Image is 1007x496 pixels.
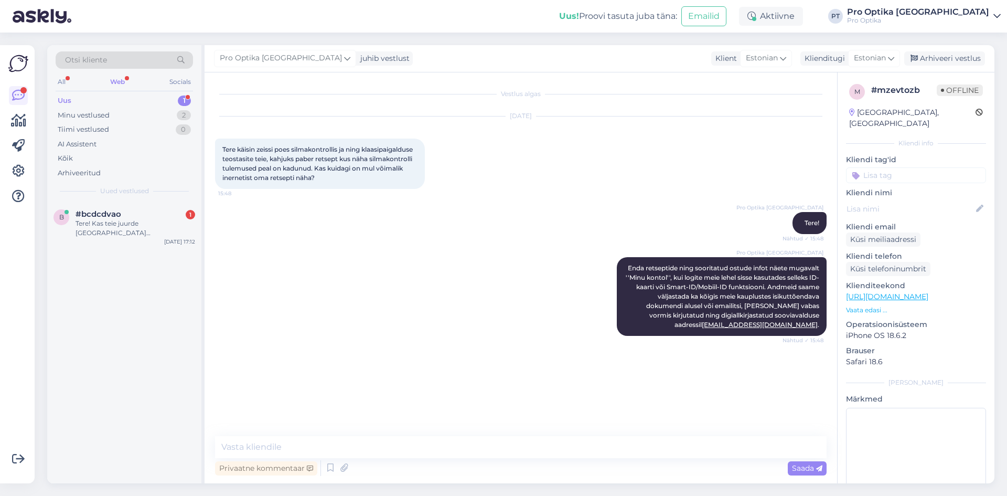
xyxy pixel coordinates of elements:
span: b [59,213,64,221]
p: Safari 18.6 [846,356,986,367]
div: 2 [177,110,191,121]
span: Pro Optika [GEOGRAPHIC_DATA] [736,249,823,257]
div: 1 [186,210,195,219]
div: All [56,75,68,89]
div: Tere! Kas teie juurde [GEOGRAPHIC_DATA] nägemiskontrolli tulles saab läätse- ja prilliretsepti mõ... [76,219,195,238]
span: m [854,88,860,96]
span: Tere! [805,219,819,227]
a: Pro Optika [GEOGRAPHIC_DATA]Pro Optika [847,8,1001,25]
p: Kliendi tag'id [846,154,986,165]
span: Pro Optika [GEOGRAPHIC_DATA] [736,204,823,212]
div: Proovi tasuta juba täna: [559,10,677,23]
div: Pro Optika [847,16,989,25]
div: 0 [176,124,191,135]
div: Web [108,75,127,89]
span: Uued vestlused [100,186,149,196]
div: 1 [178,96,191,106]
span: Saada [792,463,822,473]
span: Estonian [746,52,778,64]
div: Kliendi info [846,139,986,148]
div: AI Assistent [58,139,97,150]
p: Vaata edasi ... [846,305,986,315]
div: [GEOGRAPHIC_DATA], [GEOGRAPHIC_DATA] [849,107,976,129]
div: [DATE] [215,111,827,121]
input: Lisa nimi [847,203,974,215]
span: #bcdcdvao [76,209,121,219]
div: Socials [167,75,193,89]
div: PT [828,9,843,24]
div: Pro Optika [GEOGRAPHIC_DATA] [847,8,989,16]
span: Enda retseptide ning sooritatud ostude infot näete mugavalt ''Minu kontol'', kui logite meie lehe... [626,264,821,329]
span: Otsi kliente [65,55,107,66]
div: juhib vestlust [356,53,410,64]
p: Märkmed [846,394,986,405]
a: [EMAIL_ADDRESS][DOMAIN_NAME] [702,321,818,329]
span: Pro Optika [GEOGRAPHIC_DATA] [220,52,342,64]
div: Minu vestlused [58,110,110,121]
input: Lisa tag [846,167,986,183]
p: Brauser [846,345,986,356]
div: Uus [58,96,71,106]
div: Aktiivne [739,7,803,26]
div: Vestlus algas [215,89,827,99]
div: [PERSON_NAME] [846,378,986,387]
span: Offline [937,85,983,96]
p: iPhone OS 18.6.2 [846,330,986,341]
div: Klient [711,53,737,64]
span: 15:48 [218,189,258,197]
p: Operatsioonisüsteem [846,319,986,330]
span: Nähtud ✓ 15:48 [783,336,823,344]
div: Klienditugi [800,53,845,64]
div: Kõik [58,153,73,164]
div: Küsi meiliaadressi [846,233,920,247]
div: # mzevtozb [871,84,937,97]
div: [DATE] 17:12 [164,238,195,246]
div: Tiimi vestlused [58,124,109,135]
img: Askly Logo [8,54,28,73]
span: Nähtud ✓ 15:48 [783,235,823,242]
p: Klienditeekond [846,280,986,291]
p: Kliendi telefon [846,251,986,262]
div: Arhiveeri vestlus [904,51,985,66]
p: Kliendi nimi [846,187,986,198]
b: Uus! [559,11,579,21]
a: [URL][DOMAIN_NAME] [846,292,928,301]
div: Privaatne kommentaar [215,461,317,476]
span: Tere käisin zeissi poes silmakontrollis ja ning klaasipaigalduse teostasite teie, kahjuks paber r... [222,145,414,182]
div: Arhiveeritud [58,168,101,178]
button: Emailid [681,6,726,26]
p: Kliendi email [846,221,986,233]
div: Küsi telefoninumbrit [846,262,930,276]
span: Estonian [854,52,886,64]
